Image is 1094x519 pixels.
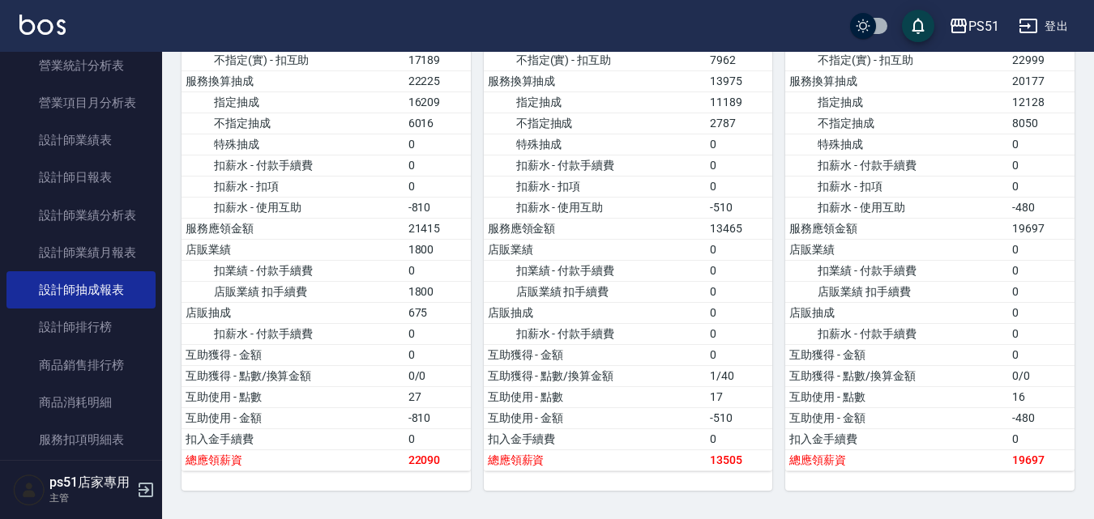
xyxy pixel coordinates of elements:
td: 店販業績 [785,239,1008,260]
td: 店販業績 扣手續費 [785,281,1008,302]
td: 0 [1008,428,1075,449]
img: Logo [19,15,66,35]
td: 不指定(實) - 扣互助 [484,49,707,70]
td: 0 [404,323,471,344]
td: 互助使用 - 金額 [484,407,707,428]
a: 服務扣項明細表 [6,421,156,458]
td: 扣薪水 - 付款手續費 [484,155,707,176]
a: 商品銷售排行榜 [6,347,156,384]
td: 服務換算抽成 [182,70,404,91]
td: 13975 [706,70,772,91]
a: 設計師業績月報表 [6,234,156,271]
td: 0 [404,344,471,365]
td: 扣薪水 - 扣項 [484,176,707,197]
td: 扣業績 - 付款手續費 [785,260,1008,281]
td: -480 [1008,197,1075,218]
td: 8050 [1008,113,1075,134]
td: 0 [404,428,471,449]
td: 不指定抽成 [484,113,707,134]
td: 19697 [1008,449,1075,470]
a: 商品消耗明細 [6,384,156,421]
td: 0 [1008,344,1075,365]
td: 7962 [706,49,772,70]
td: 互助獲得 - 金額 [484,344,707,365]
td: 13505 [706,449,772,470]
td: 特殊抽成 [182,134,404,155]
td: 服務應領金額 [785,218,1008,239]
td: 扣薪水 - 使用互助 [182,197,404,218]
td: 扣薪水 - 付款手續費 [484,323,707,344]
td: 0 [706,302,772,323]
a: 設計師業績表 [6,121,156,159]
td: 0 [1008,260,1075,281]
td: 店販業績 [182,239,404,260]
td: 0 [1008,281,1075,302]
h5: ps51店家專用 [49,474,132,491]
td: 16209 [404,91,471,113]
td: 指定抽成 [484,91,707,113]
td: 0 [404,134,471,155]
td: 1800 [404,239,471,260]
td: 21415 [404,218,471,239]
td: 互助獲得 - 點數/換算金額 [182,365,404,386]
td: 0 [1008,176,1075,197]
td: -810 [404,407,471,428]
td: 0 [706,344,772,365]
td: 扣入金手續費 [484,428,707,449]
button: PS51 [942,10,1006,43]
td: 不指定抽成 [182,113,404,134]
td: 13465 [706,218,772,239]
td: 扣薪水 - 付款手續費 [182,155,404,176]
td: 指定抽成 [785,91,1008,113]
td: 互助使用 - 點數 [785,386,1008,407]
td: 0 [706,260,772,281]
td: 扣入金手續費 [785,428,1008,449]
td: 互助使用 - 金額 [785,407,1008,428]
td: -510 [706,197,772,218]
td: 11189 [706,91,772,113]
td: 12128 [1008,91,1075,113]
td: 扣薪水 - 使用互助 [785,197,1008,218]
td: 店販業績 [484,239,707,260]
td: 0 [706,323,772,344]
td: 店販業績 扣手續費 [182,281,404,302]
img: Person [13,474,45,506]
td: 不指定抽成 [785,113,1008,134]
td: 0/0 [404,365,471,386]
td: 總應領薪資 [182,449,404,470]
td: 0 [404,260,471,281]
td: 不指定(實) - 扣互助 [785,49,1008,70]
td: 0 [404,176,471,197]
td: 27 [404,386,471,407]
td: 總應領薪資 [785,449,1008,470]
a: 營業統計分析表 [6,47,156,84]
td: 0 [706,428,772,449]
td: 19697 [1008,218,1075,239]
td: 互助使用 - 點數 [484,386,707,407]
td: 互助獲得 - 點數/換算金額 [785,365,1008,386]
td: 互助獲得 - 點數/換算金額 [484,365,707,386]
td: 扣薪水 - 扣項 [182,176,404,197]
td: 0 [706,176,772,197]
a: 設計師排行榜 [6,308,156,346]
td: 互助獲得 - 金額 [182,344,404,365]
a: 設計師日報表 [6,159,156,196]
td: 0 [706,134,772,155]
td: 店販抽成 [785,302,1008,323]
td: 店販抽成 [182,302,404,323]
td: 服務換算抽成 [484,70,707,91]
a: 營業項目月分析表 [6,84,156,121]
td: 扣薪水 - 付款手續費 [785,323,1008,344]
td: 0 [706,239,772,260]
td: 0 [706,155,772,176]
td: 0 [1008,239,1075,260]
td: 22999 [1008,49,1075,70]
td: 不指定(實) - 扣互助 [182,49,404,70]
td: 互助使用 - 點數 [182,386,404,407]
td: 互助使用 - 金額 [182,407,404,428]
td: 0/0 [1008,365,1075,386]
td: -480 [1008,407,1075,428]
td: 指定抽成 [182,91,404,113]
td: 22090 [404,449,471,470]
a: 設計師業績分析表 [6,197,156,234]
